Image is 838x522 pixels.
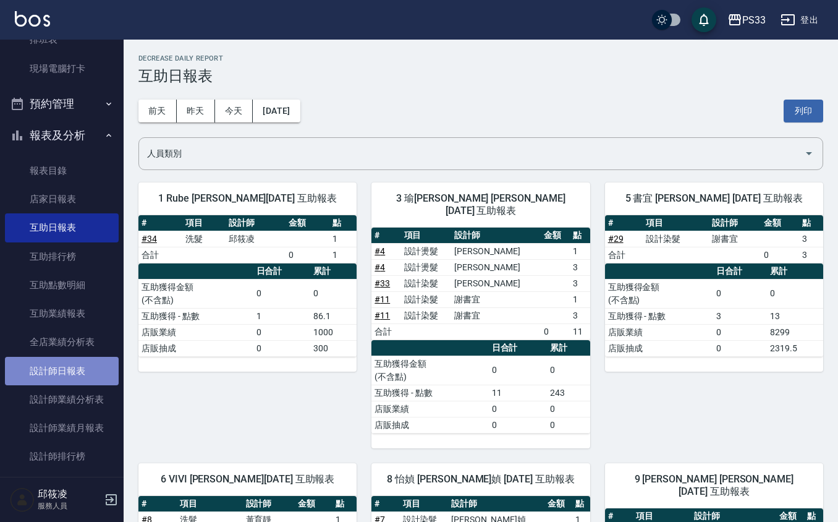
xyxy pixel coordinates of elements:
a: #11 [375,294,390,304]
td: 3 [570,275,590,291]
td: 0 [547,401,590,417]
td: 互助獲得金額 (不含點) [605,279,713,308]
td: 互助獲得金額 (不含點) [138,279,253,308]
td: 0 [253,340,311,356]
td: 設計染髮 [401,291,452,307]
td: 洗髮 [182,231,226,247]
button: PS33 [722,7,771,33]
td: 1 [329,247,357,263]
th: 項目 [401,228,452,244]
button: 報表及分析 [5,119,119,152]
th: 累計 [310,263,357,280]
td: 設計燙髮 [401,243,452,259]
td: 合計 [138,247,182,263]
td: 0 [253,324,311,340]
span: 5 書宜 [PERSON_NAME] [DATE] 互助報表 [620,192,808,205]
td: 設計燙髮 [401,259,452,275]
table: a dense table [138,215,357,263]
button: 預約管理 [5,88,119,120]
h5: 邱筱凌 [38,488,101,500]
span: 8 怡媜 [PERSON_NAME]媜 [DATE] 互助報表 [386,473,575,486]
th: # [138,496,177,512]
td: 0 [547,417,590,433]
td: 0 [253,279,311,308]
td: 1 [329,231,357,247]
a: 報表目錄 [5,156,119,185]
a: 設計師業績分析表 [5,385,119,414]
input: 人員名稱 [144,143,799,165]
td: [PERSON_NAME] [451,259,541,275]
a: 互助日報表 [5,213,119,242]
td: 2319.5 [767,340,823,356]
th: 金額 [761,215,799,231]
span: 9 [PERSON_NAME] [PERSON_NAME] [DATE] 互助報表 [620,473,808,498]
td: 3 [570,307,590,323]
td: 互助獲得 - 點數 [371,385,488,401]
th: 日合計 [489,340,548,356]
th: 設計師 [226,215,286,231]
th: 設計師 [451,228,541,244]
th: 累計 [547,340,590,356]
img: Logo [15,11,50,27]
button: 列印 [784,100,823,122]
table: a dense table [605,215,823,263]
th: 項目 [177,496,243,512]
a: 排班表 [5,25,119,54]
td: 設計染髮 [401,307,452,323]
td: 1000 [310,324,357,340]
td: 0 [761,247,799,263]
td: 0 [286,247,329,263]
a: #4 [375,246,385,256]
span: 6 VIVI [PERSON_NAME][DATE] 互助報表 [153,473,342,486]
td: 3 [799,231,823,247]
td: 243 [547,385,590,401]
h3: 互助日報表 [138,67,823,85]
th: 設計師 [243,496,295,512]
th: 金額 [295,496,333,512]
td: 謝書宜 [451,291,541,307]
th: 點 [332,496,357,512]
td: 店販業績 [138,324,253,340]
td: 0 [547,356,590,385]
td: [PERSON_NAME] [451,275,541,291]
button: 登出 [776,9,823,32]
td: 設計染髮 [643,231,709,247]
button: save [692,7,716,32]
th: 金額 [544,496,572,512]
td: 互助獲得 - 點數 [138,308,253,324]
th: 點 [572,496,590,512]
td: 13 [767,308,823,324]
td: 0 [489,401,548,417]
td: 0 [489,356,548,385]
td: 1 [570,243,590,259]
td: 8299 [767,324,823,340]
td: 3 [713,308,768,324]
td: 0 [713,279,768,308]
a: #11 [375,310,390,320]
button: [DATE] [253,100,300,122]
td: 3 [799,247,823,263]
td: 0 [767,279,823,308]
button: 前天 [138,100,177,122]
td: 謝書宜 [709,231,761,247]
a: 互助點數明細 [5,271,119,299]
a: #33 [375,278,390,288]
th: 點 [329,215,357,231]
th: 日合計 [713,263,768,280]
th: 項目 [643,215,709,231]
th: 金額 [541,228,570,244]
td: 店販業績 [371,401,488,417]
table: a dense table [605,263,823,357]
td: 店販抽成 [605,340,713,356]
td: 邱筱凌 [226,231,286,247]
a: 互助業績報表 [5,299,119,328]
button: 今天 [215,100,253,122]
td: 0 [489,417,548,433]
th: 金額 [286,215,329,231]
th: 日合計 [253,263,311,280]
td: 3 [570,259,590,275]
td: 11 [570,323,590,340]
td: 1 [570,291,590,307]
th: # [371,228,400,244]
td: 0 [713,324,768,340]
